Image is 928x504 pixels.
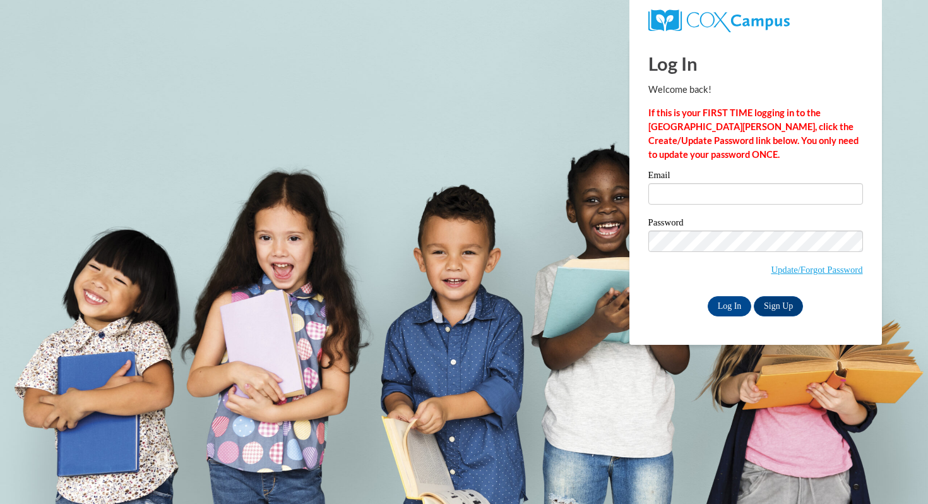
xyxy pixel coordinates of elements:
[648,9,790,32] img: COX Campus
[771,265,862,275] a: Update/Forgot Password
[648,171,863,183] label: Email
[648,107,859,160] strong: If this is your FIRST TIME logging in to the [GEOGRAPHIC_DATA][PERSON_NAME], click the Create/Upd...
[754,296,803,316] a: Sign Up
[648,51,863,76] h1: Log In
[648,83,863,97] p: Welcome back!
[648,218,863,231] label: Password
[708,296,752,316] input: Log In
[648,9,863,32] a: COX Campus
